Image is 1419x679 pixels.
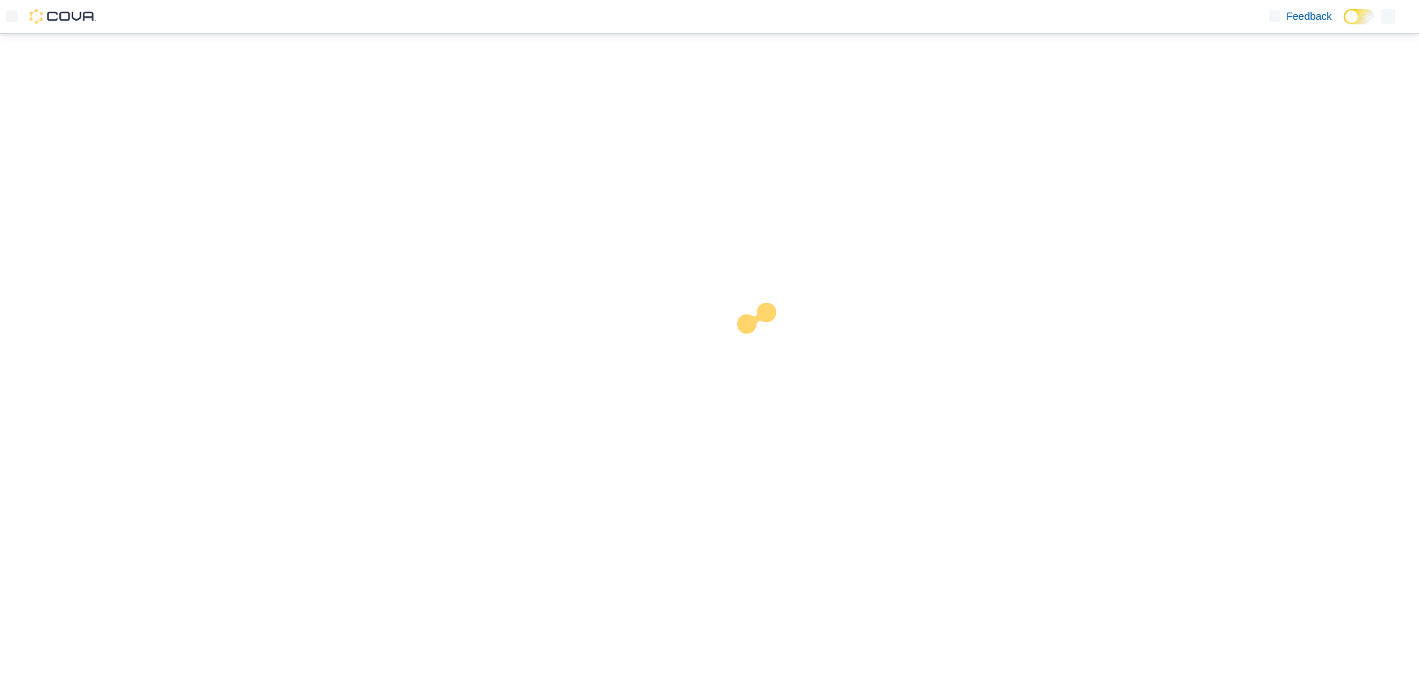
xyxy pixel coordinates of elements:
span: Feedback [1287,9,1332,24]
img: Cova [30,9,96,24]
img: cova-loader [709,292,820,403]
input: Dark Mode [1344,9,1375,24]
a: Feedback [1263,1,1338,31]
